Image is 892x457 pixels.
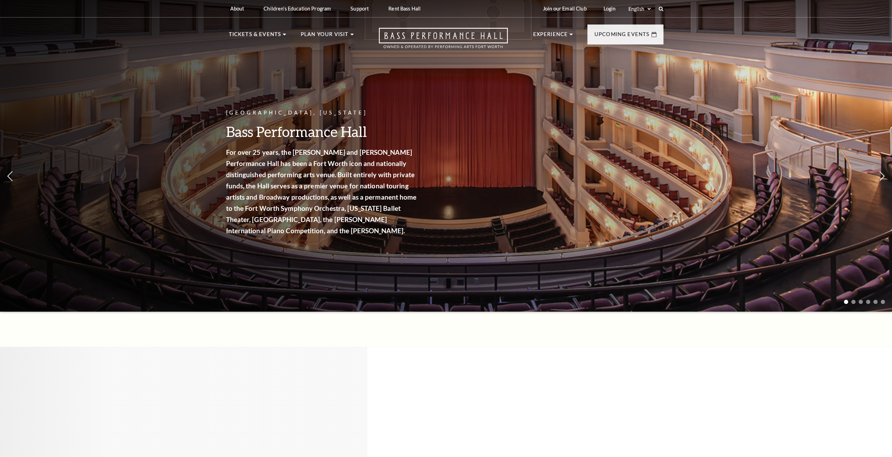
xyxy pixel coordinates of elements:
[627,6,652,12] select: Select:
[230,6,244,12] p: About
[226,148,417,235] strong: For over 25 years, the [PERSON_NAME] and [PERSON_NAME] Performance Hall has been a Fort Worth ico...
[301,30,349,43] p: Plan Your Visit
[226,109,419,117] p: [GEOGRAPHIC_DATA], [US_STATE]
[388,6,421,12] p: Rent Bass Hall
[533,30,568,43] p: Experience
[350,6,369,12] p: Support
[264,6,331,12] p: Children's Education Program
[226,123,419,140] h3: Bass Performance Hall
[594,30,650,43] p: Upcoming Events
[229,30,281,43] p: Tickets & Events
